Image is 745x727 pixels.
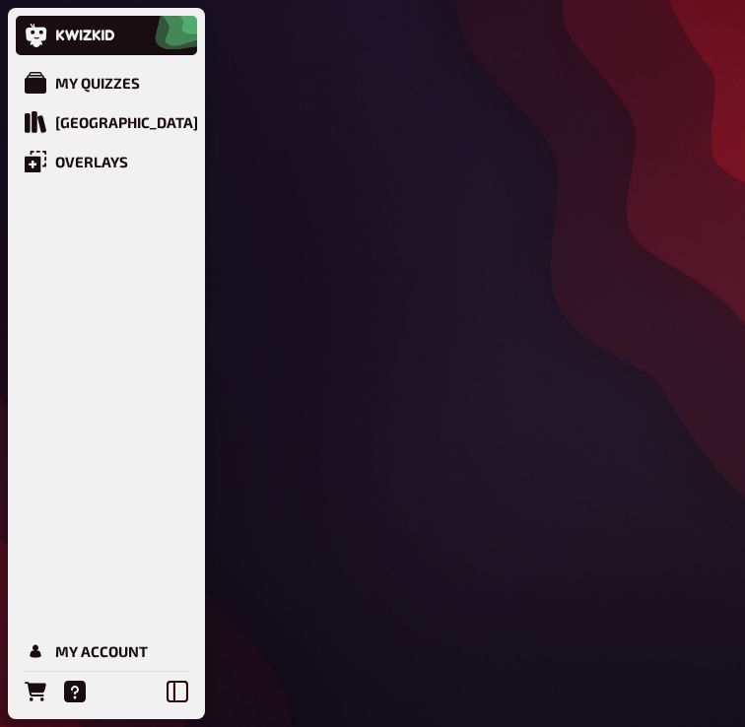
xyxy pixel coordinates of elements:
[16,142,197,181] a: Overlays
[16,631,197,671] a: My Account
[55,153,128,170] div: Overlays
[55,672,95,711] a: Help
[16,63,197,102] a: My Quizzes
[55,642,148,660] div: My Account
[16,672,55,711] a: Orders
[55,74,140,92] div: My Quizzes
[55,113,198,131] div: [GEOGRAPHIC_DATA]
[16,102,197,142] a: Quiz Library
